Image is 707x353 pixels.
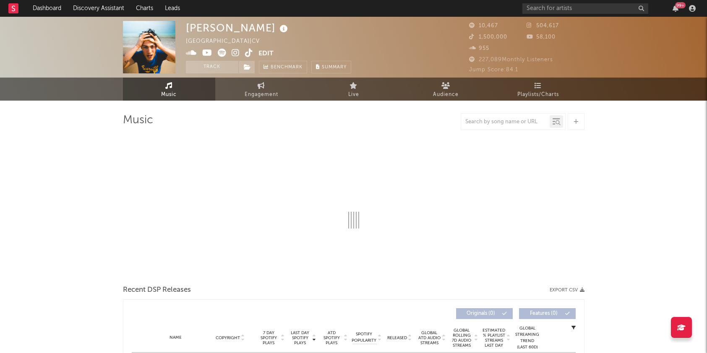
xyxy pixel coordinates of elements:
a: Live [308,78,400,101]
span: Global Rolling 7D Audio Streams [450,328,473,348]
a: Music [123,78,215,101]
div: Name [149,335,203,341]
span: Music [161,90,177,100]
span: Engagement [245,90,278,100]
button: Export CSV [550,288,584,293]
div: Global Streaming Trend (Last 60D) [515,325,540,350]
span: Playlists/Charts [517,90,559,100]
span: Live [348,90,359,100]
span: 10,467 [469,23,498,29]
span: 504,617 [527,23,559,29]
span: 227,089 Monthly Listeners [469,57,553,62]
span: 58,100 [527,34,556,40]
span: 1,500,000 [469,34,507,40]
button: 99+ [673,5,678,12]
input: Search by song name or URL [461,119,550,125]
span: Copyright [216,335,240,340]
span: Recent DSP Releases [123,285,191,295]
span: Estimated % Playlist Streams Last Day [483,328,506,348]
span: Jump Score: 84.1 [469,67,518,73]
a: Engagement [215,78,308,101]
a: Benchmark [259,61,307,73]
div: [PERSON_NAME] [186,21,290,35]
span: Summary [322,65,347,70]
button: Features(0) [519,308,576,319]
button: Summary [311,61,351,73]
button: Track [186,61,238,73]
a: Audience [400,78,492,101]
span: Global ATD Audio Streams [418,330,441,345]
input: Search for artists [522,3,648,14]
a: Playlists/Charts [492,78,584,101]
button: Originals(0) [456,308,513,319]
span: Last Day Spotify Plays [289,330,311,345]
div: 99 + [675,2,686,8]
span: Originals ( 0 ) [462,311,500,316]
span: 955 [469,46,489,51]
button: Edit [258,49,274,59]
span: Benchmark [271,62,303,73]
span: Audience [433,90,459,100]
span: ATD Spotify Plays [321,330,343,345]
span: Spotify Popularity [352,331,376,344]
span: Released [387,335,407,340]
span: 7 Day Spotify Plays [258,330,280,345]
span: Features ( 0 ) [524,311,563,316]
div: [GEOGRAPHIC_DATA] | CV [186,36,269,47]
